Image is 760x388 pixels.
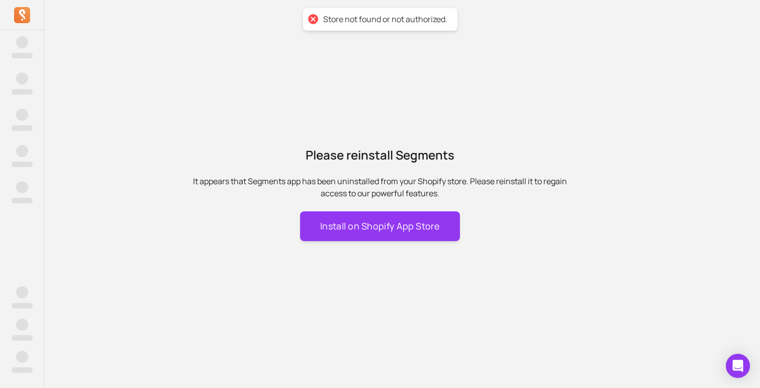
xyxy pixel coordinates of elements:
[12,367,33,373] span: ‌
[16,286,28,298] span: ‌
[16,319,28,331] span: ‌
[16,351,28,363] span: ‌
[300,211,460,241] button: Install on Shopify App Store
[16,109,28,121] span: ‌
[16,72,28,85] span: ‌
[12,53,33,58] span: ‌
[16,145,28,157] span: ‌
[726,354,750,378] div: Open Intercom Messenger
[16,181,28,193] span: ‌
[12,89,33,95] span: ‌
[187,175,573,199] p: It appears that Segments app has been uninstalled from your Shopify store. Please reinstall it to...
[12,125,33,131] span: ‌
[187,147,573,163] h1: Please reinstall Segments
[16,36,28,48] span: ‌
[12,162,33,167] span: ‌
[323,14,447,25] div: Store not found or not authorized.
[12,198,33,203] span: ‌
[12,303,33,308] span: ‌
[12,335,33,341] span: ‌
